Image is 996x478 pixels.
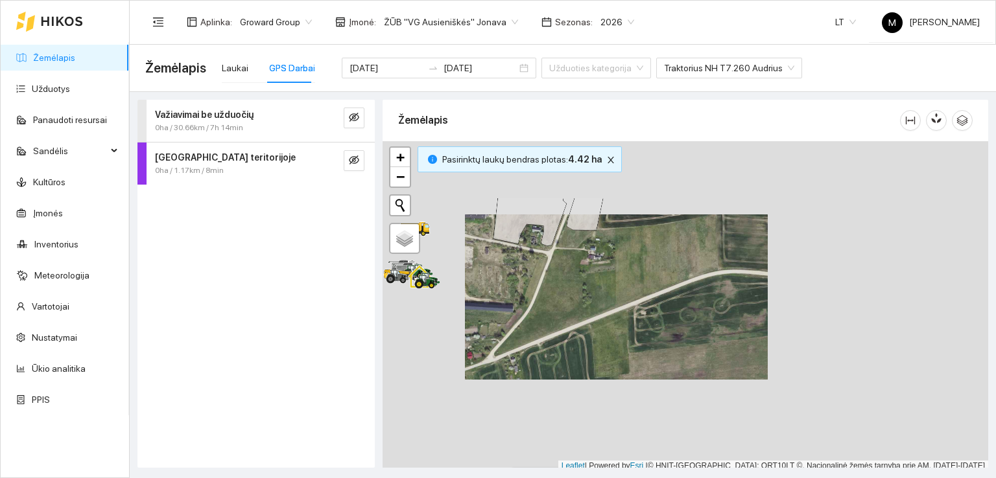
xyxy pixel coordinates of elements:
button: Initiate a new search [390,196,410,215]
span: eye-invisible [349,112,359,124]
a: Įmonės [33,208,63,218]
button: close [603,152,619,168]
button: eye-invisible [344,150,364,171]
input: Pradžios data [350,61,423,75]
div: Laukai [222,61,248,75]
span: Traktorius NH T7.260 Audrius [664,58,794,78]
a: Meteorologija [34,270,89,280]
span: LT [835,12,856,32]
span: shop [335,17,346,27]
a: Zoom in [390,148,410,167]
span: info-circle [428,155,437,164]
button: eye-invisible [344,108,364,128]
div: [GEOGRAPHIC_DATA] teritorijoje0ha / 1.17km / 8mineye-invisible [137,142,375,185]
span: Sandėlis [33,138,107,164]
span: M [888,12,896,33]
span: 0ha / 1.17km / 8min [155,165,224,177]
a: PPIS [32,394,50,405]
input: Pabaigos data [444,61,517,75]
b: 4.42 ha [568,154,602,165]
span: Pasirinktų laukų bendras plotas : [442,152,602,166]
a: Žemėlapis [33,52,75,63]
span: Žemėlapis [145,58,206,78]
a: Inventorius [34,239,78,249]
span: eye-invisible [349,155,359,167]
a: Užduotys [32,84,70,94]
span: 2026 [600,12,634,32]
span: ŽŪB "VG Ausieniškės" Jonava [384,12,518,32]
span: Groward Group [240,12,312,32]
div: | Powered by © HNIT-[GEOGRAPHIC_DATA]; ORT10LT ©, Nacionalinė žemės tarnyba prie AM, [DATE]-[DATE] [558,461,988,472]
span: close [604,155,618,165]
strong: [GEOGRAPHIC_DATA] teritorijoje [155,152,296,163]
a: Nustatymai [32,332,77,343]
span: [PERSON_NAME] [882,17,980,27]
span: | [646,461,648,470]
div: Žemėlapis [398,102,900,139]
a: Vartotojai [32,301,69,312]
span: Sezonas : [555,15,593,29]
button: column-width [900,110,921,131]
span: column-width [901,115,920,126]
span: Aplinka : [200,15,232,29]
span: to [428,63,438,73]
a: Kultūros [33,177,65,187]
span: swap-right [428,63,438,73]
div: GPS Darbai [269,61,315,75]
span: Įmonė : [349,15,376,29]
button: menu-fold [145,9,171,35]
a: Zoom out [390,167,410,187]
a: Leaflet [562,461,585,470]
div: Važiavimai be užduočių0ha / 30.66km / 7h 14mineye-invisible [137,100,375,142]
span: menu-fold [152,16,164,28]
a: Panaudoti resursai [33,115,107,125]
a: Ūkio analitika [32,363,86,374]
span: calendar [541,17,552,27]
span: 0ha / 30.66km / 7h 14min [155,122,243,134]
a: Layers [390,224,419,253]
span: layout [187,17,197,27]
span: − [396,168,405,185]
strong: Važiavimai be užduočių [155,109,254,120]
span: + [396,149,405,165]
a: Esri [630,461,644,470]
